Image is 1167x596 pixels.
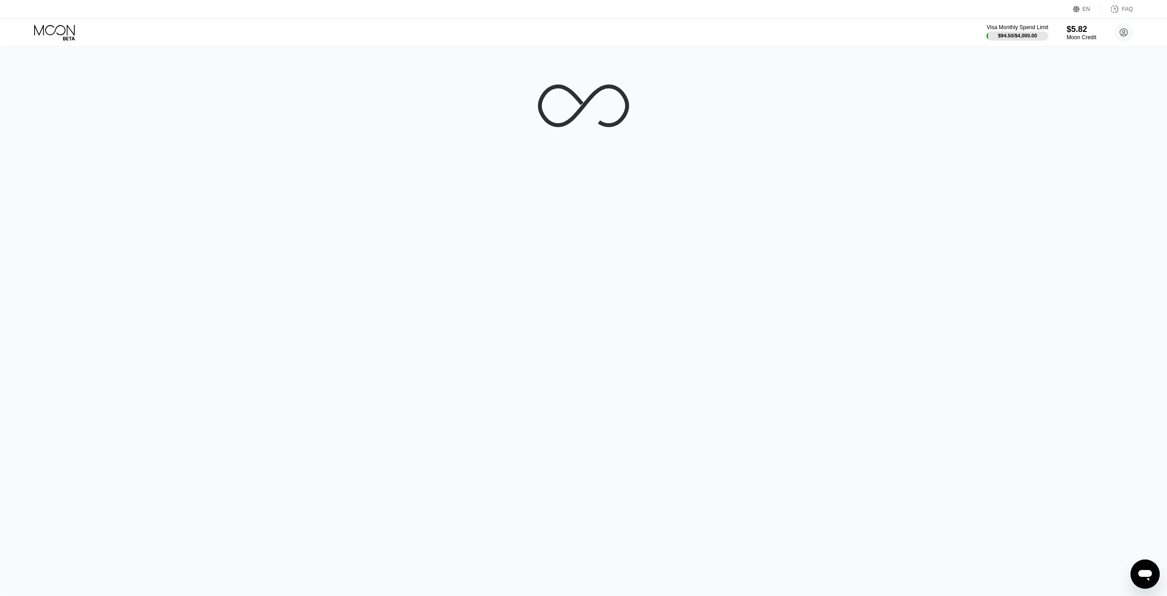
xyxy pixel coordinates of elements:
[986,24,1048,31] div: Visa Monthly Spend Limit
[1067,25,1096,34] div: $5.82
[1067,34,1096,41] div: Moon Credit
[1122,6,1133,12] div: FAQ
[1101,5,1133,14] div: FAQ
[1073,5,1101,14] div: EN
[1083,6,1090,12] div: EN
[986,24,1048,41] div: Visa Monthly Spend Limit$94.50/$4,000.00
[1067,25,1096,41] div: $5.82Moon Credit
[1131,560,1160,589] iframe: Button to launch messaging window
[998,33,1037,38] div: $94.50 / $4,000.00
